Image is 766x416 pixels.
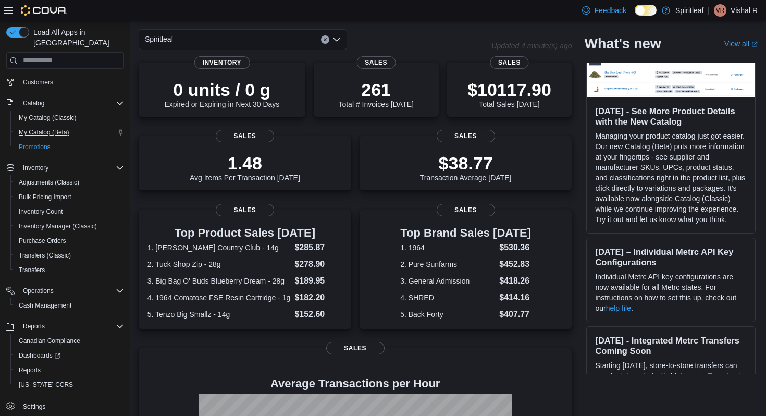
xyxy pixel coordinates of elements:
span: My Catalog (Classic) [15,112,124,124]
span: Promotions [15,141,124,153]
span: Sales [216,130,274,142]
button: Operations [2,284,128,298]
a: Promotions [15,141,55,153]
dt: 3. General Admission [400,276,495,286]
a: Transfers [708,372,739,380]
div: Total Sales [DATE] [467,79,551,108]
span: Adjustments (Classic) [19,178,79,187]
a: Dashboards [15,349,65,362]
span: Transfers [19,266,45,274]
a: Inventory Manager (Classic) [15,220,101,233]
img: Cova [21,5,67,16]
button: Transfers (Classic) [10,248,128,263]
dd: $278.90 [294,258,342,271]
h3: [DATE] - Integrated Metrc Transfers Coming Soon [595,335,747,356]
a: View allExternal link [724,40,758,48]
span: My Catalog (Classic) [19,114,77,122]
dt: 4. 1964 Comatose FSE Resin Cartridge - 1g [147,292,291,303]
a: Reports [15,364,45,376]
span: [US_STATE] CCRS [19,381,73,389]
span: Reports [23,322,45,331]
p: 261 [338,79,413,100]
button: Operations [19,285,58,297]
div: Total # Invoices [DATE] [338,79,413,108]
p: $38.77 [420,153,512,174]
button: Promotions [10,140,128,154]
div: Avg Items Per Transaction [DATE] [190,153,300,182]
p: Vishal R [731,4,758,17]
button: Canadian Compliance [10,334,128,348]
button: [US_STATE] CCRS [10,377,128,392]
button: Reports [10,363,128,377]
span: Canadian Compliance [19,337,80,345]
span: Spiritleaf [145,33,173,45]
div: Transaction Average [DATE] [420,153,512,182]
button: Inventory Count [10,204,128,219]
span: Cash Management [19,301,71,310]
span: Canadian Compliance [15,335,124,347]
a: My Catalog (Classic) [15,112,81,124]
button: Cash Management [10,298,128,313]
span: Catalog [19,97,124,109]
span: Settings [19,399,124,412]
span: Dashboards [15,349,124,362]
p: 1.48 [190,153,300,174]
dt: 2. Pure Sunfarms [400,259,495,270]
dt: 4. SHRED [400,292,495,303]
button: Transfers [10,263,128,277]
span: Inventory [19,162,124,174]
span: Promotions [19,143,51,151]
a: Purchase Orders [15,235,70,247]
button: Reports [2,319,128,334]
span: Sales [356,56,396,69]
span: Sales [326,342,385,354]
span: Adjustments (Classic) [15,176,124,189]
span: Reports [19,320,124,333]
p: $10117.90 [467,79,551,100]
a: Dashboards [10,348,128,363]
a: Adjustments (Classic) [15,176,83,189]
h3: Top Brand Sales [DATE] [400,227,531,239]
span: Customers [19,76,124,89]
h3: [DATE] – Individual Metrc API Key Configurations [595,247,747,267]
span: Purchase Orders [15,235,124,247]
h2: What's new [584,35,661,52]
span: Reports [19,366,41,374]
span: Inventory [194,56,250,69]
dt: 5. Back Forty [400,309,495,320]
span: Inventory [23,164,48,172]
span: Operations [23,287,54,295]
button: Catalog [19,97,48,109]
a: Canadian Compliance [15,335,84,347]
button: Open list of options [332,35,341,44]
button: Catalog [2,96,128,111]
span: Operations [19,285,124,297]
span: Transfers [15,264,124,276]
button: Clear input [321,35,329,44]
p: Individual Metrc API key configurations are now available for all Metrc states. For instructions ... [595,272,747,313]
dt: 1. 1964 [400,242,495,253]
span: Settings [23,402,45,411]
button: Adjustments (Classic) [10,175,128,190]
dt: 3. Big Bag O' Buds Blueberry Dream - 28g [147,276,291,286]
span: Cash Management [15,299,124,312]
span: Sales [437,130,495,142]
dt: 2. Tuck Shop Zip - 28g [147,259,291,270]
p: 0 units / 0 g [164,79,279,100]
h3: Top Product Sales [DATE] [147,227,342,239]
button: Inventory [19,162,53,174]
a: Customers [19,76,57,89]
input: Dark Mode [635,5,657,16]
h4: Average Transactions per Hour [147,377,563,390]
a: Transfers (Classic) [15,249,75,262]
span: Transfers (Classic) [15,249,124,262]
span: VR [716,4,725,17]
dt: 5. Tenzo Big Smallz - 14g [147,309,291,320]
span: Catalog [23,99,44,107]
span: Inventory Count [15,205,124,218]
span: Reports [15,364,124,376]
a: help file [606,304,631,312]
button: Settings [2,398,128,413]
dd: $189.95 [294,275,342,287]
dd: $418.26 [499,275,531,287]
